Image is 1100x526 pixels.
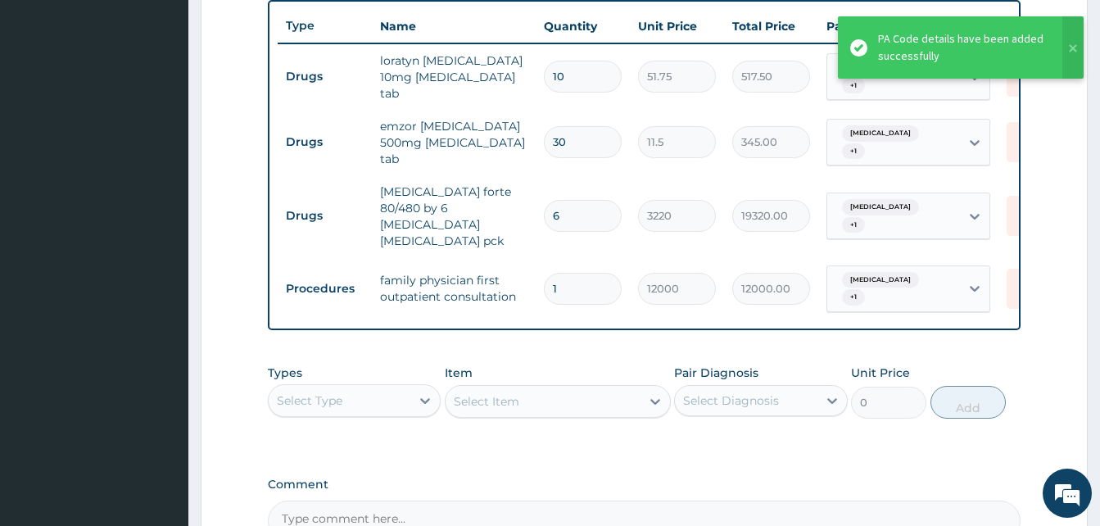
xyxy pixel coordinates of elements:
span: [MEDICAL_DATA] [842,272,919,288]
th: Pair Diagnosis [818,10,998,43]
div: Minimize live chat window [269,8,308,48]
td: loratyn [MEDICAL_DATA] 10mg [MEDICAL_DATA] tab [372,44,536,110]
th: Quantity [536,10,630,43]
td: family physician first outpatient consultation [372,264,536,313]
label: Pair Diagnosis [674,365,758,381]
label: Types [268,366,302,380]
th: Name [372,10,536,43]
textarea: Type your message and hit 'Enter' [8,351,312,409]
td: Procedures [278,274,372,304]
span: We're online! [95,158,226,324]
img: d_794563401_company_1708531726252_794563401 [30,82,66,123]
th: Unit Price [630,10,724,43]
th: Total Price [724,10,818,43]
td: emzor [MEDICAL_DATA] 500mg [MEDICAL_DATA] tab [372,110,536,175]
span: + 1 [842,289,865,306]
div: Chat with us now [85,92,275,113]
span: [MEDICAL_DATA] [842,125,919,142]
span: + 1 [842,78,865,94]
td: Drugs [278,61,372,92]
span: [MEDICAL_DATA] [842,199,919,215]
th: Type [278,11,372,41]
button: Add [930,386,1006,419]
th: Actions [998,10,1080,43]
label: Unit Price [851,365,910,381]
label: Comment [268,478,1021,492]
td: Drugs [278,201,372,231]
div: PA Code details have been added successfully [878,30,1047,65]
label: Item [445,365,473,381]
td: Drugs [278,127,372,157]
div: Select Diagnosis [683,392,779,409]
span: + 1 [842,217,865,234]
span: + 1 [842,143,865,160]
td: [MEDICAL_DATA] forte 80/480 by 6 [MEDICAL_DATA] [MEDICAL_DATA] pck [372,175,536,257]
div: Select Type [277,392,342,409]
